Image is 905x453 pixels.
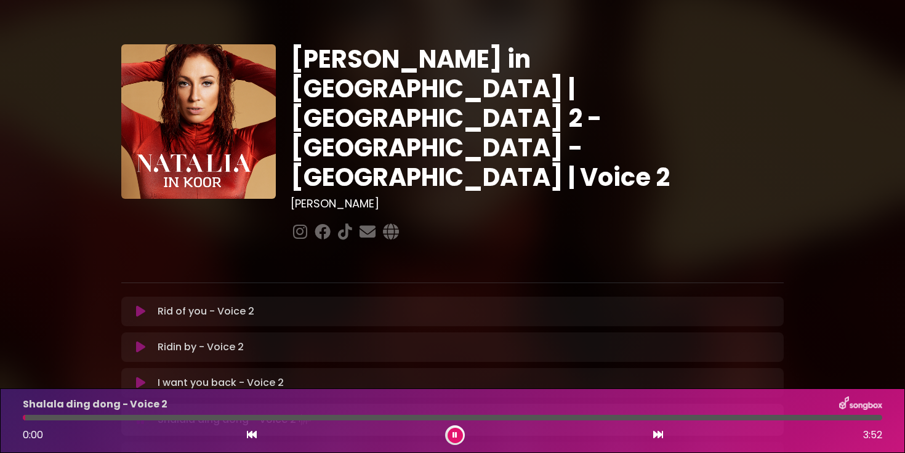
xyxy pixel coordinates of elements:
[158,304,254,319] p: Rid of you - Voice 2
[158,375,284,390] p: I want you back - Voice 2
[23,428,43,442] span: 0:00
[121,44,276,199] img: YTVS25JmS9CLUqXqkEhs
[158,340,244,355] p: Ridin by - Voice 2
[839,396,882,412] img: songbox-logo-white.png
[23,397,167,412] p: Shalala ding dong - Voice 2
[291,197,784,210] h3: [PERSON_NAME]
[291,44,784,192] h1: [PERSON_NAME] in [GEOGRAPHIC_DATA] | [GEOGRAPHIC_DATA] 2 - [GEOGRAPHIC_DATA] - [GEOGRAPHIC_DATA] ...
[863,428,882,443] span: 3:52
